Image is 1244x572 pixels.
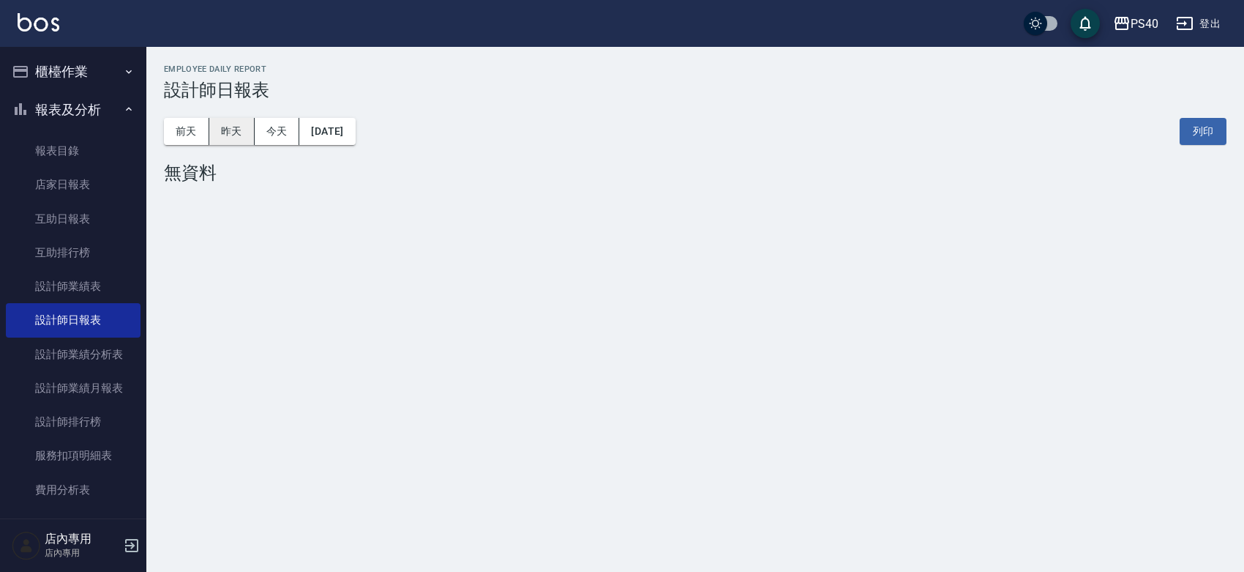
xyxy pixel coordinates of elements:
button: 櫃檯作業 [6,53,140,91]
a: 設計師業績月報表 [6,371,140,405]
button: 前天 [164,118,209,145]
a: 設計師業績表 [6,270,140,303]
h3: 設計師日報表 [164,80,1226,100]
a: 費用分析表 [6,473,140,507]
button: 登出 [1170,10,1226,37]
a: 互助日報表 [6,202,140,236]
h2: Employee Daily Report [164,64,1226,74]
button: 昨天 [209,118,255,145]
button: 報表及分析 [6,91,140,129]
button: 今天 [255,118,300,145]
a: 店家日報表 [6,168,140,201]
a: 互助排行榜 [6,236,140,270]
a: 報表目錄 [6,134,140,168]
a: 設計師日報表 [6,303,140,337]
button: 列印 [1180,118,1226,145]
a: 服務扣項明細表 [6,439,140,472]
a: 設計師排行榜 [6,405,140,439]
div: PS40 [1131,15,1158,33]
img: Person [12,531,41,560]
p: 店內專用 [45,546,119,560]
button: PS40 [1107,9,1164,39]
h5: 店內專用 [45,532,119,546]
button: save [1071,9,1100,38]
button: 客戶管理 [6,513,140,551]
button: [DATE] [299,118,355,145]
img: Logo [18,13,59,31]
a: 設計師業績分析表 [6,338,140,371]
div: 無資料 [164,163,1226,183]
